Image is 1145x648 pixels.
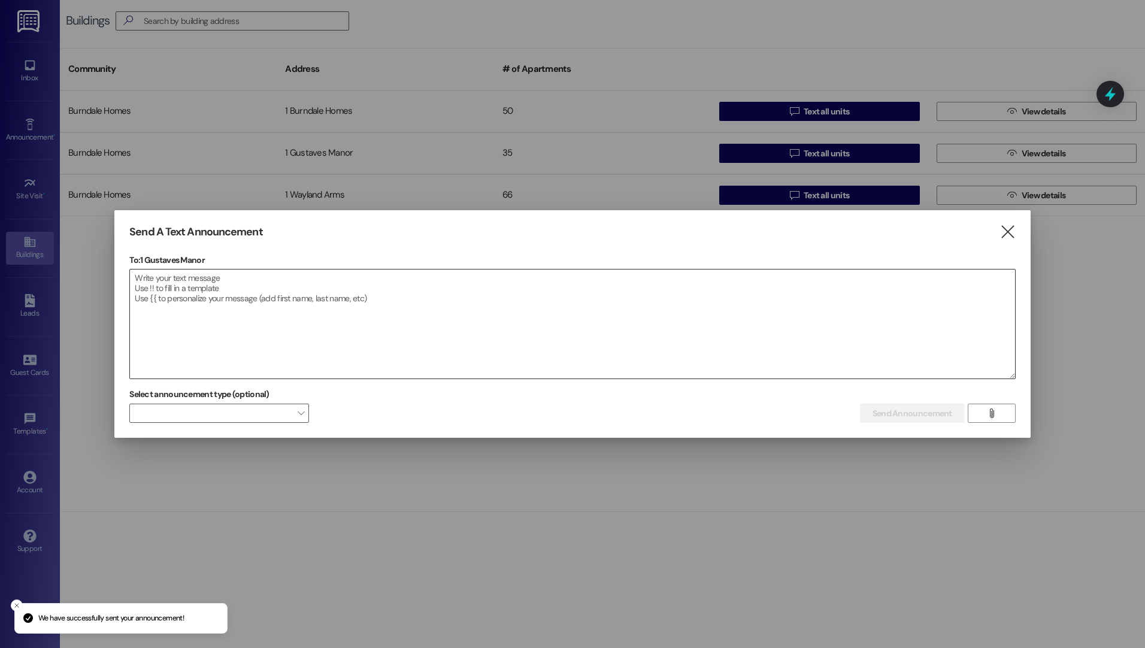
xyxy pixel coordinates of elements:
p: To: 1 Gustaves Manor [129,254,1016,266]
i:  [987,408,996,418]
label: Select announcement type (optional) [129,385,269,404]
p: We have successfully sent your announcement! [38,613,184,624]
span: Send Announcement [873,407,952,420]
h3: Send A Text Announcement [129,225,262,239]
i:  [999,226,1016,238]
button: Close toast [11,599,23,611]
button: Send Announcement [860,404,965,423]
